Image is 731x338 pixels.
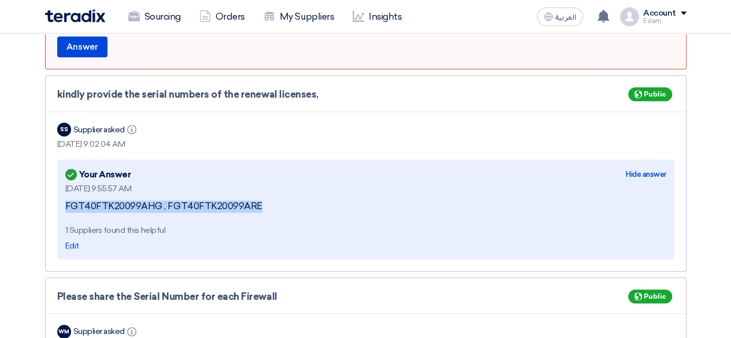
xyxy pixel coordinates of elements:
[190,4,254,29] a: Orders
[343,4,411,29] a: Insights
[57,36,107,57] button: Answer
[73,325,139,337] div: Supplier asked
[643,9,676,18] div: Account
[65,166,131,183] div: Your Answer
[45,9,105,23] img: Teradix logo
[73,124,139,136] div: Supplier asked
[65,183,666,195] div: [DATE] 9:55:57 AM
[643,18,687,24] div: Eslam
[65,200,666,213] div: FGT40FTK20099AHG , FGT40FTK20099ARE
[57,138,674,150] div: [DATE] 9:02:04 AM
[620,8,639,26] img: profile_test.png
[65,224,666,236] div: 1 Suppliers found this helpful
[57,122,71,136] div: SS
[65,241,79,251] span: Edit
[254,4,343,29] a: My Suppliers
[644,292,666,300] span: Public
[555,13,576,21] span: العربية
[626,169,666,180] div: Hide answer
[57,87,674,102] div: kindly provide the serial numbers of the renewal licenses,
[644,90,666,98] span: Public
[537,8,583,26] button: العربية
[119,4,190,29] a: Sourcing
[57,289,674,304] div: Please share the Serial Number for each Firewall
